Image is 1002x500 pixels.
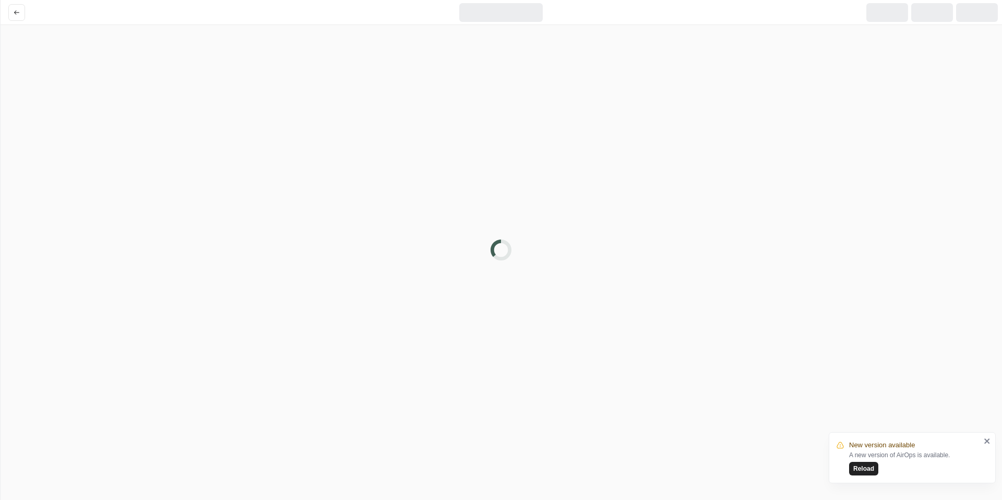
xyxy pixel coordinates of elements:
[849,462,878,475] button: Reload
[8,4,25,21] button: Go back
[849,450,981,475] div: A new version of AirOps is available.
[853,464,874,473] span: Reload
[849,440,915,450] span: New version available
[984,437,991,445] button: close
